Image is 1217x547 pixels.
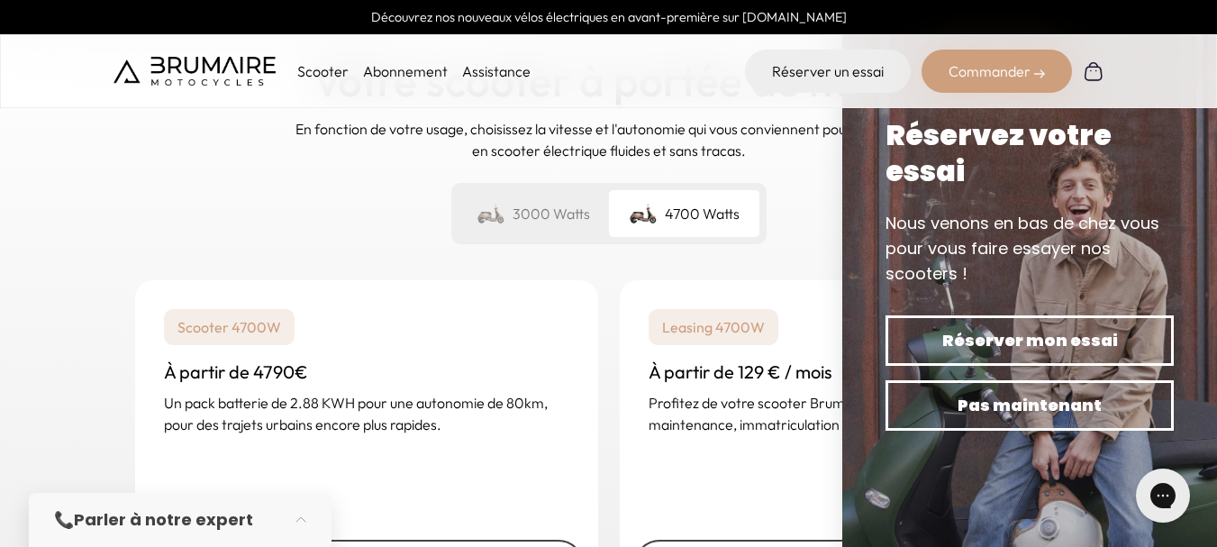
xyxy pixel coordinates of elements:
p: Scooter [297,60,349,82]
div: 4700 Watts [609,190,759,237]
p: Leasing 4700W [649,309,778,345]
img: right-arrow-2.png [1034,68,1045,79]
p: En fonction de votre usage, choisissez la vitesse et l'autonomie qui vous conviennent pour des tr... [294,118,924,161]
p: Profitez de votre scooter Brumaire dès avec maintenance, immatriculation et livraison incluse [649,392,1054,435]
h3: À partir de 4790€ [164,360,569,385]
p: Un pack batterie de 2.88 KWH pour une autonomie de 80km, pour des trajets urbains encore plus rap... [164,392,569,435]
img: Brumaire Motocycles [114,57,276,86]
div: 3000 Watts [459,190,609,237]
a: Réserver un essai [745,50,911,93]
a: Abonnement [363,62,448,80]
img: Panier [1083,60,1104,82]
h3: À partir de 129 € / mois [649,360,1054,385]
iframe: Gorgias live chat messenger [1127,462,1199,529]
p: Scooter 4700W [164,309,295,345]
div: Commander [922,50,1072,93]
a: Assistance [462,62,531,80]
